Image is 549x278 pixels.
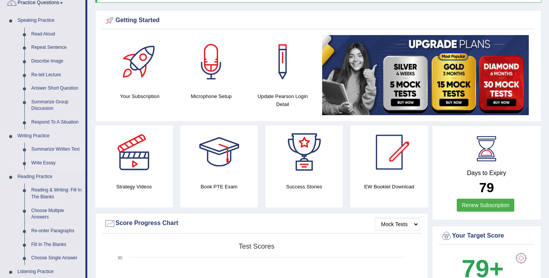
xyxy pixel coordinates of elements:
[28,156,85,170] a: Write Essay
[28,41,85,55] a: Repeat Sentence
[28,238,85,252] a: Fill In The Blanks
[441,170,533,177] h4: Days to Expiry
[350,183,428,191] h4: EW Booklet Download
[441,230,533,242] div: Your Target Score
[118,256,122,260] text: 90
[28,55,85,68] a: Describe Image
[28,82,85,95] a: Answer Short Question
[28,143,85,156] a: Summarize Written Text
[28,95,85,116] a: Summarize Group Discussion
[322,35,529,115] img: small5.jpg
[28,204,85,224] a: Choose Multiple Answers
[104,15,533,26] div: Getting Started
[14,170,85,184] a: Reading Practice
[457,199,514,212] a: Renew Subscription
[179,92,243,100] h4: Microphone Setup
[28,68,85,82] a: Re-tell Lecture
[28,27,85,41] a: Read Aloud
[108,92,172,100] h4: Your Subscription
[104,218,419,229] div: Score Progress Chart
[28,116,85,129] a: Respond To A Situation
[479,180,494,195] b: 79
[28,183,85,204] a: Reading & Writing: Fill In The Blanks
[14,129,85,143] a: Writing Practice
[95,183,173,191] h4: Strategy Videos
[251,92,315,108] h4: Update Pearson Login Detail
[265,183,343,191] h4: Success Stories
[180,183,258,191] h4: Book PTE Exam
[14,14,85,27] a: Speaking Practice
[239,243,274,250] tspan: Test scores
[28,251,85,265] a: Choose Single Answer
[28,224,85,238] a: Re-order Paragraphs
